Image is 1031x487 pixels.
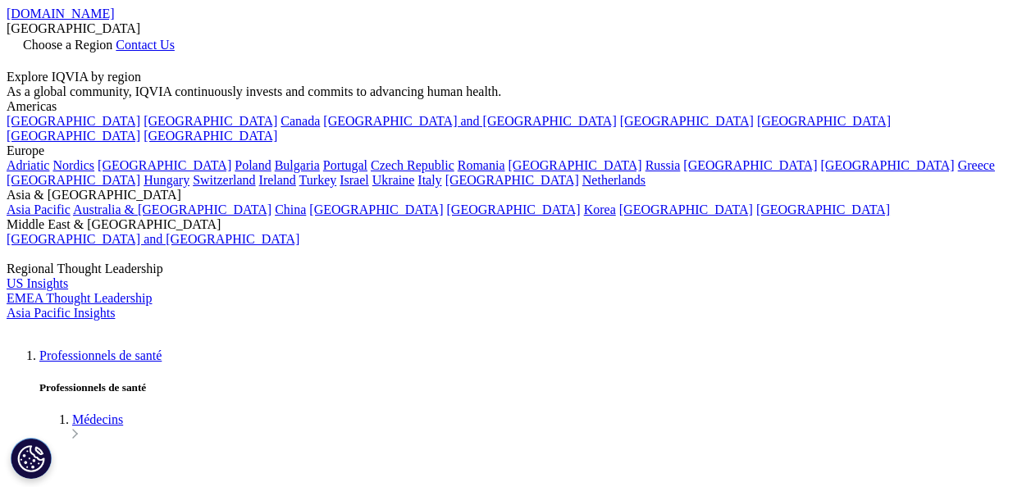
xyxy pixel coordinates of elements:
a: [GEOGRAPHIC_DATA] [447,203,581,216]
a: [GEOGRAPHIC_DATA] [620,114,754,128]
nav: Primary [7,348,1024,442]
a: Nordics [52,158,94,172]
a: [GEOGRAPHIC_DATA] [7,114,140,128]
a: Czech Republic [371,158,454,172]
a: [DOMAIN_NAME] [7,7,115,20]
a: China [275,203,306,216]
div: As a global community, IQVIA continuously invests and commits to advancing human health. [7,84,1024,99]
a: Israel [340,173,369,187]
a: Italy [417,173,441,187]
a: Bulgaria [275,158,320,172]
a: Russia [646,158,681,172]
a: Portugal [323,158,367,172]
a: [GEOGRAPHIC_DATA] [509,158,642,172]
div: Middle East & [GEOGRAPHIC_DATA] [7,217,1024,232]
div: Americas [7,99,1024,114]
a: Asia Pacific [7,203,71,216]
a: [GEOGRAPHIC_DATA] [756,203,890,216]
a: EMEA Thought Leadership [7,291,152,305]
a: US Insights [7,276,68,290]
div: Europe [7,143,1024,158]
a: Netherlands [582,173,646,187]
a: [GEOGRAPHIC_DATA] and [GEOGRAPHIC_DATA] [323,114,616,128]
div: Regional Thought Leadership [7,262,1024,276]
a: [GEOGRAPHIC_DATA] [7,129,140,143]
a: Australia & [GEOGRAPHIC_DATA] [73,203,271,216]
div: Asia & [GEOGRAPHIC_DATA] [7,188,1024,203]
a: [GEOGRAPHIC_DATA] [445,173,579,187]
a: [GEOGRAPHIC_DATA] [98,158,231,172]
a: Romania [458,158,505,172]
a: [GEOGRAPHIC_DATA] [144,129,277,143]
a: [GEOGRAPHIC_DATA] [309,203,443,216]
span: Choose a Region [23,38,112,52]
a: [GEOGRAPHIC_DATA] [683,158,817,172]
a: Adriatic [7,158,49,172]
h5: Professionnels de santé [39,381,1024,394]
a: [GEOGRAPHIC_DATA] [144,114,277,128]
a: Hungary [144,173,189,187]
a: [GEOGRAPHIC_DATA] and [GEOGRAPHIC_DATA] [7,232,299,246]
a: Canada [281,114,320,128]
a: [GEOGRAPHIC_DATA] [821,158,955,172]
div: Explore IQVIA by region [7,70,1024,84]
button: Paramètres des cookies [11,438,52,479]
a: Médecins [72,412,123,426]
a: Professionnels de santé [39,348,162,362]
a: Ukraine [372,173,415,187]
a: Asia Pacific Insights [7,306,115,320]
a: Greece [958,158,995,172]
a: [GEOGRAPHIC_DATA] [7,173,140,187]
div: [GEOGRAPHIC_DATA] [7,21,1024,36]
a: Poland [235,158,271,172]
a: Switzerland [193,173,255,187]
a: [GEOGRAPHIC_DATA] [619,203,753,216]
a: Turkey [299,173,337,187]
a: Ireland [259,173,296,187]
a: [GEOGRAPHIC_DATA] [757,114,891,128]
a: Korea [584,203,616,216]
a: Contact Us [116,38,175,52]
